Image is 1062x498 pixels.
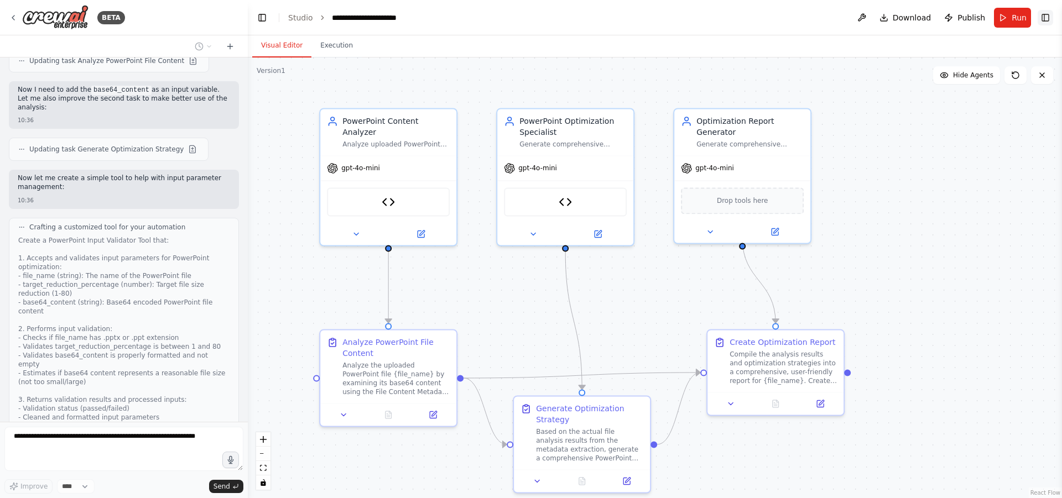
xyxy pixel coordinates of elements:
[18,116,230,124] div: 10:36
[414,408,452,421] button: Open in side panel
[382,195,395,208] img: File Content Metadata Extractor
[18,196,230,205] div: 10:36
[190,40,217,53] button: Switch to previous chat
[717,195,768,206] span: Drop tools here
[22,5,88,30] img: Logo
[566,227,629,240] button: Open in side panel
[994,8,1031,28] button: Run
[513,395,651,493] div: Generate Optimization StrategyBased on the actual file analysis results from the metadata extract...
[1012,12,1027,23] span: Run
[559,195,572,208] img: PowerPoint Optimization Strategy Tool
[256,447,270,461] button: zoom out
[560,251,587,389] g: Edge from 6246a766-f210-463c-bb26-24cc09b98ad0 to 28ed501e-0478-4884-b75f-3602c676a833
[256,432,270,447] button: zoom in
[957,12,985,23] span: Publish
[657,367,700,450] g: Edge from 28ed501e-0478-4884-b75f-3602c676a833 to ce581fa9-3679-42a0-a4a9-4e2e2ff9d6a4
[311,34,362,57] button: Execution
[214,482,230,491] span: Send
[559,474,606,487] button: No output available
[940,8,990,28] button: Publish
[933,66,1000,84] button: Hide Agents
[256,432,270,490] div: React Flow controls
[256,461,270,475] button: fit view
[696,116,804,138] div: Optimization Report Generator
[319,329,457,427] div: Analyze PowerPoint File ContentAnalyze the uploaded PowerPoint file {file_name} by examining its ...
[18,174,230,191] p: Now let me create a simple tool to help with input parameter management:
[737,238,781,323] g: Edge from 15af9858-4e03-456d-b8a6-01ff30d49726 to ce581fa9-3679-42a0-a4a9-4e2e2ff9d6a4
[706,329,845,416] div: Create Optimization ReportCompile the analysis results and optimization strategies into a compreh...
[342,140,450,149] div: Analyze uploaded PowerPoint files to understand their content structure, file size, complexity, a...
[342,116,450,138] div: PowerPoint Content Analyzer
[341,164,380,172] span: gpt-4o-mini
[257,66,285,75] div: Version 1
[342,361,450,396] div: Analyze the uploaded PowerPoint file {file_name} by examining its base64 content using the File C...
[696,140,804,149] div: Generate comprehensive reports detailing the analysis results, optimization recommendations, and ...
[875,8,936,28] button: Download
[752,397,799,410] button: No output available
[256,475,270,490] button: toggle interactivity
[730,337,835,348] div: Create Optimization Report
[1038,10,1053,25] button: Show right sidebar
[893,12,931,23] span: Download
[801,397,840,410] button: Open in side panel
[288,13,313,22] a: Studio
[91,85,152,95] code: base64_content
[519,116,627,138] div: PowerPoint Optimization Specialist
[730,350,837,385] div: Compile the analysis results and optimization strategies into a comprehensive, user-friendly repo...
[18,86,230,112] p: Now I need to add the as an input variable. Let me also improve the second task to make better us...
[29,56,184,65] span: Updating task Analyze PowerPoint File Content
[252,34,311,57] button: Visual Editor
[389,227,452,240] button: Open in side panel
[518,164,557,172] span: gpt-4o-mini
[254,10,270,25] button: Hide left sidebar
[97,11,125,24] div: BETA
[365,408,412,421] button: No output available
[536,427,643,463] div: Based on the actual file analysis results from the metadata extraction, generate a comprehensive ...
[464,373,507,450] g: Edge from 5495a445-38e9-4f91-80d0-16137bdabcca to 28ed501e-0478-4884-b75f-3602c676a833
[536,403,643,425] div: Generate Optimization Strategy
[464,367,700,384] g: Edge from 5495a445-38e9-4f91-80d0-16137bdabcca to ce581fa9-3679-42a0-a4a9-4e2e2ff9d6a4
[496,108,634,246] div: PowerPoint Optimization SpecialistGenerate comprehensive optimization strategies and recommendati...
[29,223,185,232] span: Crafting a customized tool for your automation
[209,480,243,493] button: Send
[695,164,734,172] span: gpt-4o-mini
[222,452,239,468] button: Click to speak your automation idea
[953,71,993,80] span: Hide Agents
[29,145,184,154] span: Updating task Generate Optimization Strategy
[342,337,450,359] div: Analyze PowerPoint File Content
[383,240,394,323] g: Edge from 99923e04-482f-48cf-b53f-bb833e11dfa2 to 5495a445-38e9-4f91-80d0-16137bdabcca
[4,479,53,494] button: Improve
[20,482,48,491] span: Improve
[288,12,415,23] nav: breadcrumb
[743,225,806,238] button: Open in side panel
[673,108,811,244] div: Optimization Report GeneratorGenerate comprehensive reports detailing the analysis results, optim...
[519,140,627,149] div: Generate comprehensive optimization strategies and recommendations to reduce PowerPoint file size...
[608,474,646,487] button: Open in side panel
[1030,490,1060,496] a: React Flow attribution
[319,108,457,246] div: PowerPoint Content AnalyzerAnalyze uploaded PowerPoint files to understand their content structur...
[18,236,230,484] div: Create a PowerPoint Input Validator Tool that: 1. Accepts and validates input parameters for Powe...
[221,40,239,53] button: Start a new chat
